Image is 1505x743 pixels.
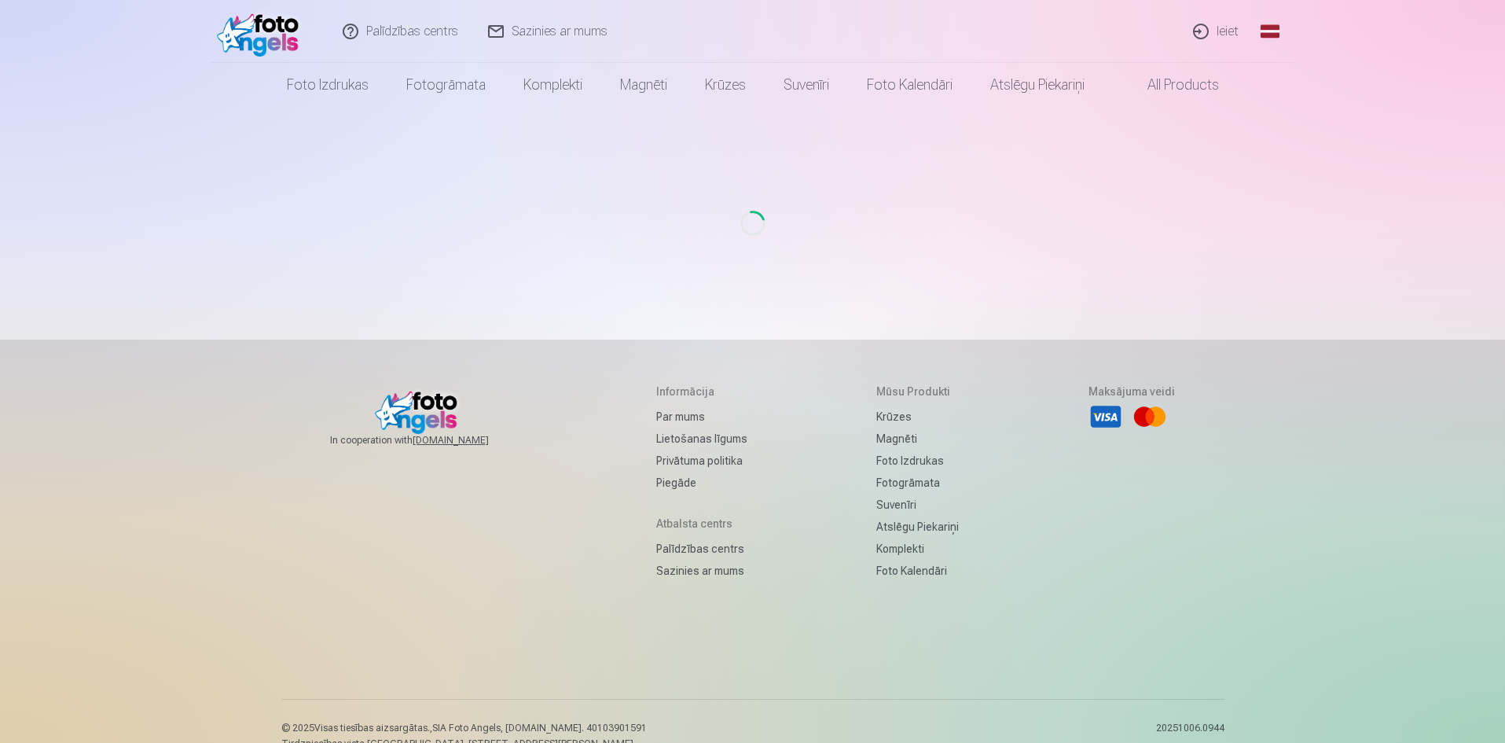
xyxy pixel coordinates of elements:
[876,406,959,428] a: Krūzes
[1132,399,1167,434] li: Mastercard
[876,450,959,472] a: Foto izdrukas
[387,63,505,107] a: Fotogrāmata
[432,723,647,734] span: SIA Foto Angels, [DOMAIN_NAME]. 40103901591
[268,63,387,107] a: Foto izdrukas
[848,63,971,107] a: Foto kalendāri
[876,494,959,516] a: Suvenīri
[656,538,747,560] a: Palīdzības centrs
[1088,399,1123,434] li: Visa
[656,516,747,532] h5: Atbalsta centrs
[330,434,527,447] span: In cooperation with
[876,384,959,399] h5: Mūsu produkti
[656,384,747,399] h5: Informācija
[686,63,765,107] a: Krūzes
[876,516,959,538] a: Atslēgu piekariņi
[876,472,959,494] a: Fotogrāmata
[217,6,307,57] img: /fa1
[1088,384,1175,399] h5: Maksājuma veidi
[876,428,959,450] a: Magnēti
[876,538,959,560] a: Komplekti
[876,560,959,582] a: Foto kalendāri
[1103,63,1238,107] a: All products
[601,63,686,107] a: Magnēti
[413,434,527,447] a: [DOMAIN_NAME]
[971,63,1103,107] a: Atslēgu piekariņi
[505,63,601,107] a: Komplekti
[281,722,647,734] p: © 2025 Visas tiesības aizsargātas. ,
[765,63,848,107] a: Suvenīri
[656,428,747,450] a: Lietošanas līgums
[656,560,747,582] a: Sazinies ar mums
[656,406,747,428] a: Par mums
[656,472,747,494] a: Piegāde
[656,450,747,472] a: Privātuma politika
